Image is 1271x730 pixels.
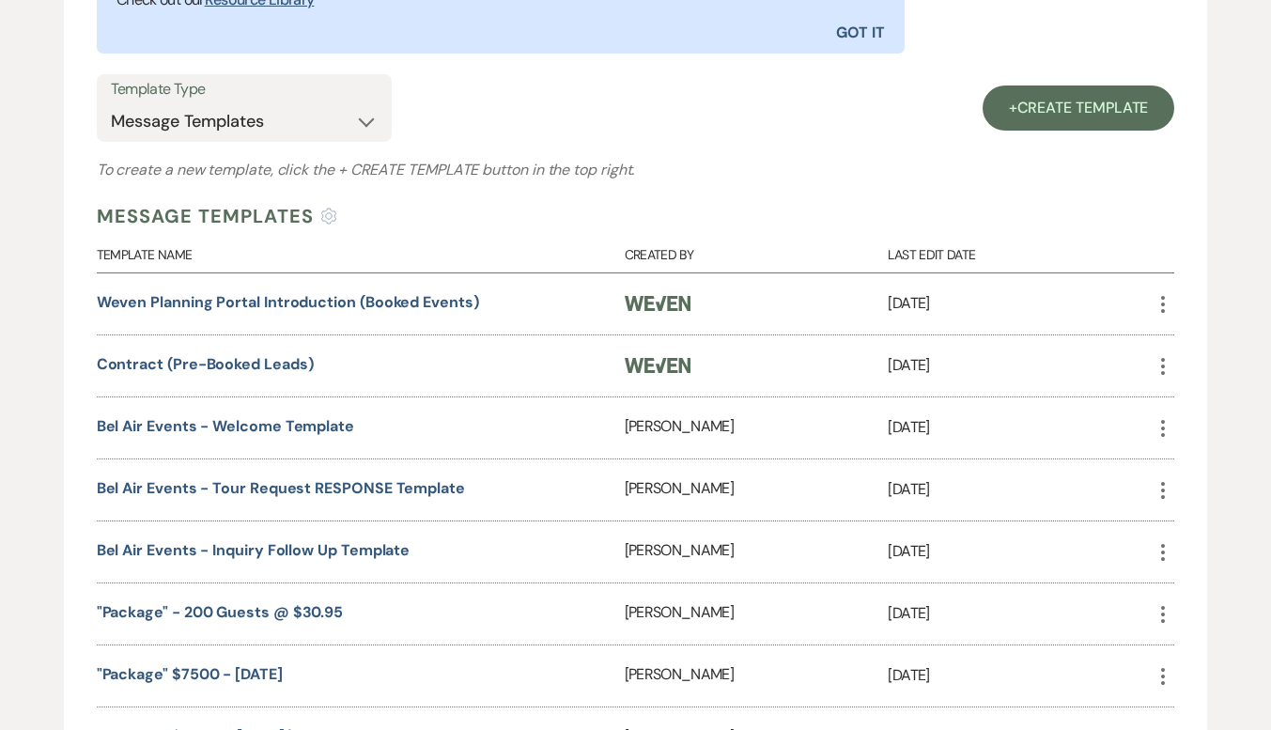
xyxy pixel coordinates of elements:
[983,85,1175,131] a: +Create Template
[625,358,691,373] img: Weven Logo
[888,663,1152,688] p: [DATE]
[97,202,314,230] h4: Message Templates
[501,12,905,54] button: Got It
[97,664,283,684] a: "Package" $7500 - [DATE]
[625,296,691,311] img: Weven Logo
[625,397,889,458] div: [PERSON_NAME]
[888,291,1152,316] p: [DATE]
[888,601,1152,626] p: [DATE]
[97,159,1175,181] h3: To create a new template, click the button in the top right.
[888,230,1152,272] div: Last Edit Date
[888,415,1152,440] p: [DATE]
[97,478,465,498] a: Bel Air Events - Tour Request RESPONSE Template
[97,416,354,436] a: Bel Air Events - Welcome Template
[625,459,889,520] div: [PERSON_NAME]
[625,521,889,582] div: [PERSON_NAME]
[97,230,625,272] div: Template Name
[97,602,344,622] a: "Package" - 200 Guests @ $30.95
[97,292,479,312] a: Weven Planning Portal Introduction (Booked Events)
[111,76,378,103] label: Template Type
[338,160,479,179] span: + Create Template
[625,645,889,707] div: [PERSON_NAME]
[888,477,1152,502] p: [DATE]
[625,583,889,645] div: [PERSON_NAME]
[97,540,411,560] a: Bel Air Events - Inquiry Follow Up Template
[888,539,1152,564] p: [DATE]
[97,354,314,374] a: Contract (Pre-Booked Leads)
[888,353,1152,378] p: [DATE]
[1017,98,1149,117] span: Create Template
[625,230,889,272] div: Created By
